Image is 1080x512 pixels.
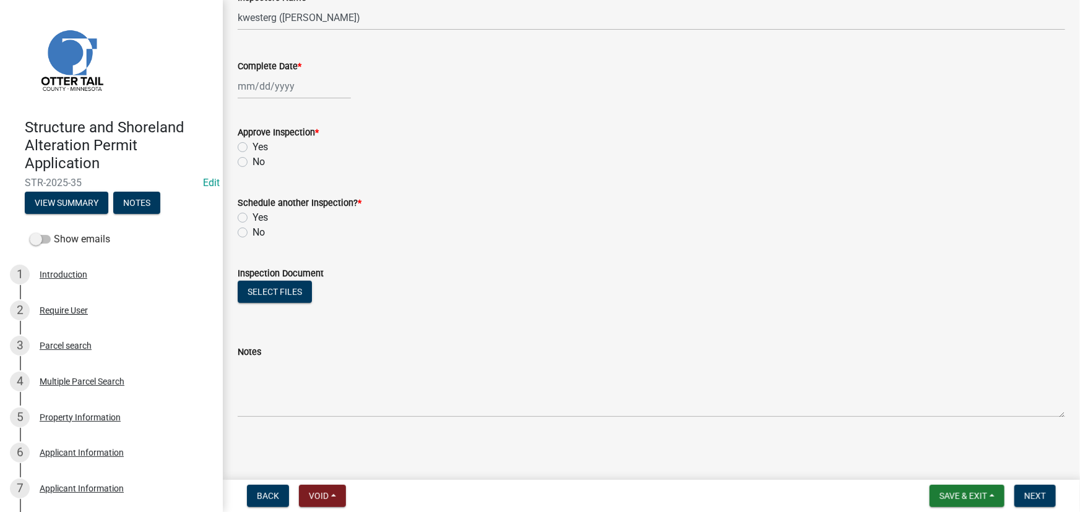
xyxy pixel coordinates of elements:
[25,192,108,214] button: View Summary
[10,479,30,498] div: 7
[253,140,268,155] label: Yes
[238,74,351,99] input: mm/dd/yyyy
[253,225,265,240] label: No
[113,192,160,214] button: Notes
[10,301,30,320] div: 2
[40,413,121,422] div: Property Information
[238,129,319,137] label: Approve Inspection
[238,270,324,278] label: Inspection Document
[25,177,198,189] span: STR-2025-35
[10,265,30,284] div: 1
[238,281,312,303] button: Select files
[10,407,30,427] div: 5
[25,199,108,209] wm-modal-confirm: Summary
[203,177,220,189] wm-modal-confirm: Edit Application Number
[10,443,30,463] div: 6
[253,210,268,225] label: Yes
[40,448,124,457] div: Applicant Information
[309,491,329,501] span: Void
[238,348,261,357] label: Notes
[10,336,30,356] div: 3
[40,484,124,493] div: Applicant Information
[238,62,301,71] label: Complete Date
[113,199,160,209] wm-modal-confirm: Notes
[1014,485,1056,507] button: Next
[10,372,30,391] div: 4
[257,491,279,501] span: Back
[203,177,220,189] a: Edit
[40,270,87,279] div: Introduction
[40,341,92,350] div: Parcel search
[930,485,1004,507] button: Save & Exit
[940,491,987,501] span: Save & Exit
[30,232,110,247] label: Show emails
[238,199,361,208] label: Schedule another Inspection?
[299,485,346,507] button: Void
[25,119,213,172] h4: Structure and Shoreland Alteration Permit Application
[40,377,124,386] div: Multiple Parcel Search
[247,485,289,507] button: Back
[253,155,265,169] label: No
[40,306,88,315] div: Require User
[1024,491,1046,501] span: Next
[25,13,118,106] img: Otter Tail County, Minnesota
